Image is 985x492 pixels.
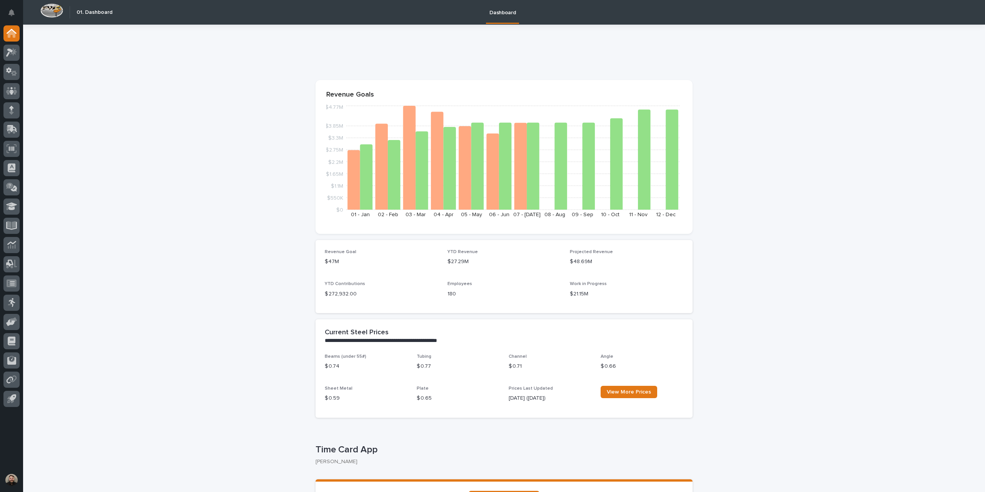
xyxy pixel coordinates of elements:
tspan: $2.2M [328,159,343,165]
span: Beams (under 55#) [325,354,366,359]
span: Channel [509,354,527,359]
text: 06 - Jun [489,212,509,217]
img: Workspace Logo [40,3,63,18]
tspan: $550K [327,195,343,200]
text: 04 - Apr [434,212,454,217]
p: $ 0.65 [417,394,499,402]
p: [PERSON_NAME] [316,459,686,465]
span: Employees [447,282,472,286]
button: Notifications [3,5,20,21]
text: 12 - Dec [656,212,676,217]
p: $21.15M [570,290,683,298]
span: Plate [417,386,429,391]
p: $ 0.77 [417,362,499,370]
text: 02 - Feb [378,212,398,217]
span: YTD Revenue [447,250,478,254]
h2: Current Steel Prices [325,329,389,337]
text: 08 - Aug [544,212,565,217]
p: $27.29M [447,258,561,266]
text: 05 - May [461,212,482,217]
div: Notifications [10,9,20,22]
text: 11 - Nov [629,212,648,217]
p: $ 0.71 [509,362,591,370]
p: $48.69M [570,258,683,266]
tspan: $4.77M [325,105,343,110]
p: $47M [325,258,438,266]
tspan: $3.85M [325,123,343,129]
span: Tubing [417,354,431,359]
span: YTD Contributions [325,282,365,286]
tspan: $0 [336,207,343,213]
p: 180 [447,290,561,298]
span: Sheet Metal [325,386,352,391]
text: 09 - Sep [572,212,593,217]
a: View More Prices [601,386,657,398]
h2: 01. Dashboard [77,9,112,16]
p: Time Card App [316,444,689,455]
text: 10 - Oct [601,212,619,217]
p: $ 0.59 [325,394,407,402]
span: Projected Revenue [570,250,613,254]
span: View More Prices [607,389,651,395]
p: [DATE] ([DATE]) [509,394,591,402]
tspan: $3.3M [328,135,343,141]
span: Revenue Goal [325,250,356,254]
tspan: $1.1M [331,183,343,188]
p: $ 0.66 [601,362,683,370]
p: $ 0.74 [325,362,407,370]
span: Prices Last Updated [509,386,553,391]
tspan: $1.65M [326,171,343,177]
text: 03 - Mar [406,212,426,217]
text: 07 - [DATE] [513,212,541,217]
span: Work in Progress [570,282,607,286]
button: users-avatar [3,472,20,488]
span: Angle [601,354,613,359]
text: 01 - Jan [351,212,370,217]
p: $ 272,932.00 [325,290,438,298]
tspan: $2.75M [326,147,343,153]
p: Revenue Goals [326,91,682,99]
